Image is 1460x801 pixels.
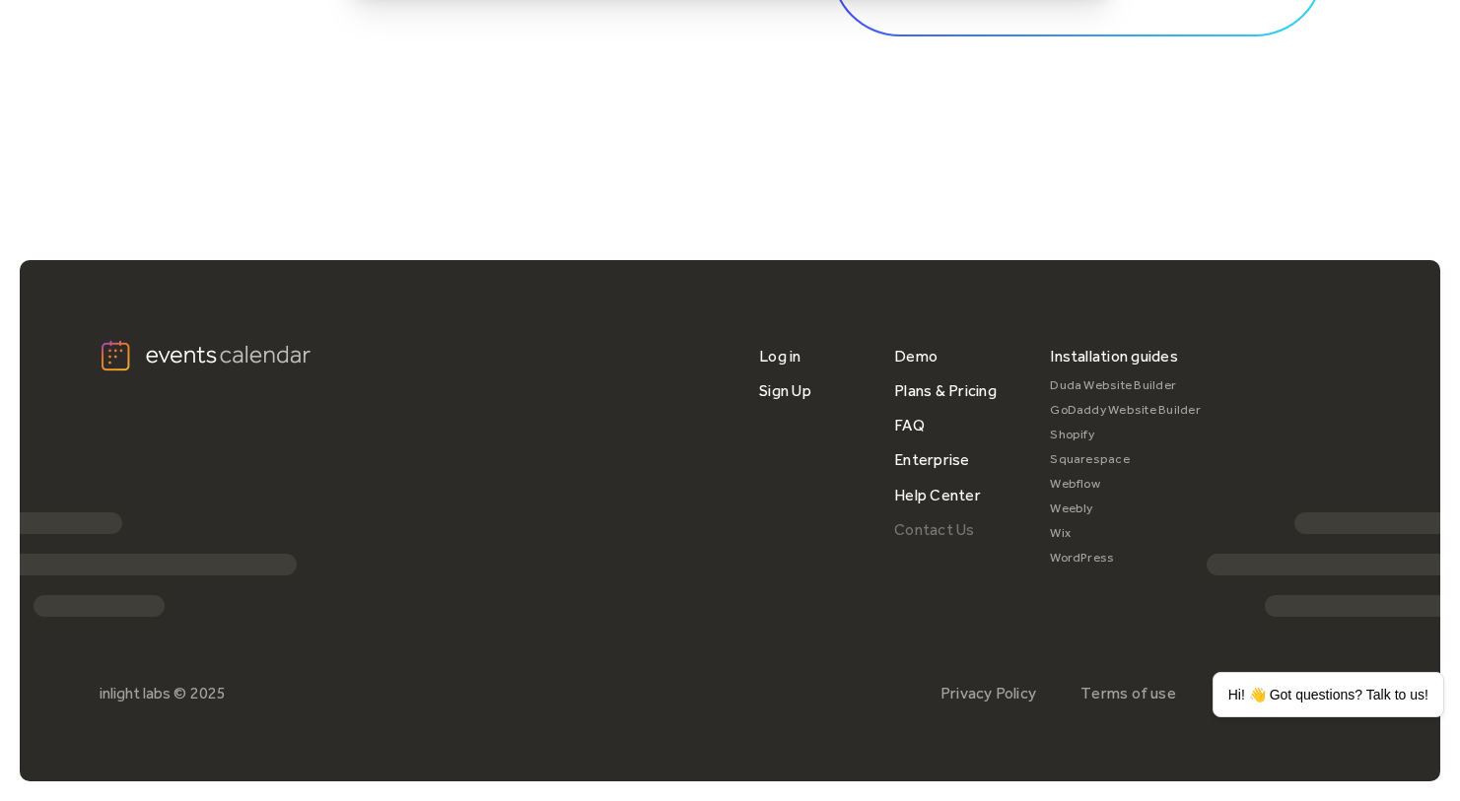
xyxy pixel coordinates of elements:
[1050,447,1201,472] a: Squarespace
[1050,398,1201,423] a: GoDaddy Website Builder
[894,442,969,477] a: Enterprise
[894,512,974,547] a: Contact Us
[100,684,186,702] div: inlight labs ©
[190,684,226,702] div: 2025
[1050,373,1201,398] a: Duda Website Builder
[1050,472,1201,497] a: Webflow
[759,373,811,408] a: Sign Up
[1050,339,1178,373] div: Installation guides
[894,478,981,512] a: Help Center
[1050,546,1201,570] a: WordPress
[1050,497,1201,521] a: Weebly
[1080,684,1176,702] a: Terms of use
[1050,423,1201,447] a: Shopify
[894,339,938,373] a: Demo
[759,339,800,373] a: Log in
[894,373,997,408] a: Plans & Pricing
[894,408,925,442] a: FAQ
[940,684,1036,702] a: Privacy Policy
[1050,521,1201,546] a: Wix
